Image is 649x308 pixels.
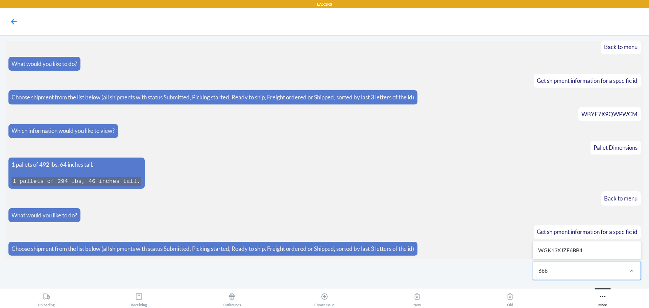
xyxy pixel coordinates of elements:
[38,290,55,307] div: Unloading
[506,290,514,307] div: Old
[11,244,414,253] p: Choose shipment from the list below (all shipments with status Submitted, Picking started, Ready ...
[538,267,548,275] input: WGK13XJZE6BB4
[371,288,463,307] button: New
[413,290,421,307] div: New
[11,211,77,220] p: What would you like to do?
[11,126,115,135] p: Which information would you like to view?
[11,177,141,186] code: 1 pallets of 294 lbs, 46 inches tall.
[537,77,638,84] span: Get shipment information for a specific id
[604,195,638,202] span: Back to menu
[11,60,77,68] p: What would you like to do?
[604,43,638,50] span: Back to menu
[93,288,185,307] button: Receiving
[537,228,638,235] span: Get shipment information for a specific id
[131,290,147,307] div: Receiving
[11,93,414,102] p: Choose shipment from the list below (all shipments with status Submitted, Picking started, Ready ...
[556,288,649,307] button: More
[11,160,141,169] p: 1 pallets of 492 lbs, 64 inches tall.
[534,243,640,258] div: WGK13XJZE6BB4
[186,288,278,307] button: Outbounds
[314,290,335,307] div: Create Issue
[463,288,556,307] button: Old
[581,111,638,118] span: WBYF7X9QWPWCM
[278,288,371,307] button: Create Issue
[223,290,241,307] div: Outbounds
[594,144,638,151] span: Pallet Dimensions
[317,1,332,7] p: LAX1RS
[598,290,607,307] div: More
